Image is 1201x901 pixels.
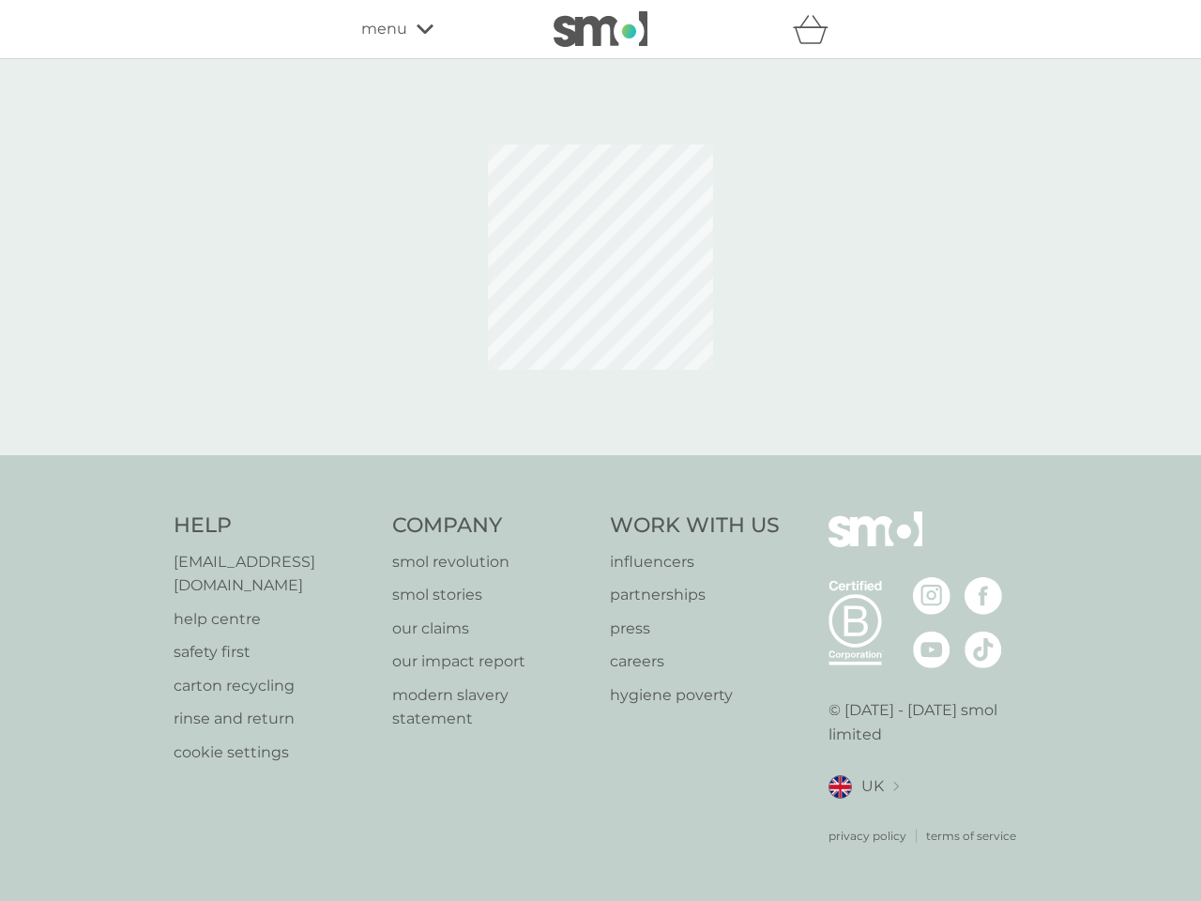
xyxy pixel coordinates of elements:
img: visit the smol Youtube page [913,631,950,668]
h4: Help [174,512,373,541]
img: UK flag [829,775,852,799]
img: visit the smol Tiktok page [965,631,1002,668]
p: © [DATE] - [DATE] smol limited [829,698,1028,746]
a: help centre [174,607,373,632]
a: partnerships [610,583,780,607]
span: UK [861,774,884,799]
a: careers [610,649,780,674]
a: cookie settings [174,741,373,765]
a: privacy policy [829,827,906,845]
a: terms of service [926,827,1016,845]
h4: Company [392,512,592,541]
h4: Work With Us [610,512,780,541]
img: select a new location [893,782,899,792]
a: [EMAIL_ADDRESS][DOMAIN_NAME] [174,550,373,598]
div: basket [793,10,840,48]
a: our impact report [392,649,592,674]
span: menu [361,17,407,41]
a: hygiene poverty [610,683,780,708]
img: visit the smol Facebook page [965,577,1002,615]
a: our claims [392,617,592,641]
img: smol [554,11,647,47]
img: smol [829,512,922,575]
a: smol stories [392,583,592,607]
a: smol revolution [392,550,592,574]
img: visit the smol Instagram page [913,577,950,615]
a: carton recycling [174,674,373,698]
a: safety first [174,640,373,664]
a: rinse and return [174,707,373,731]
a: press [610,617,780,641]
a: influencers [610,550,780,574]
a: modern slavery statement [392,683,592,731]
